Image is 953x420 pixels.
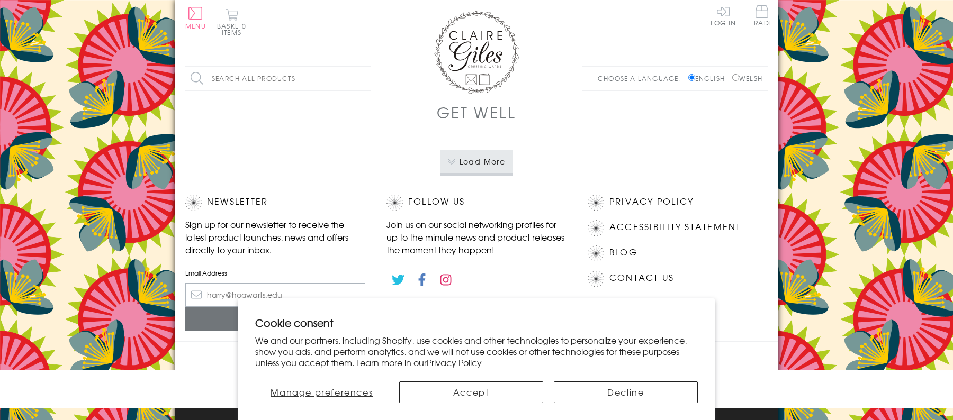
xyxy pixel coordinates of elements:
[222,21,246,37] span: 0 items
[688,74,730,83] label: English
[185,268,365,278] label: Email Address
[609,195,694,209] a: Privacy Policy
[386,195,567,211] h2: Follow Us
[751,5,773,26] span: Trade
[732,74,739,81] input: Welsh
[185,195,365,211] h2: Newsletter
[185,7,206,29] button: Menu
[360,67,371,90] input: Search
[688,74,695,81] input: English
[598,74,686,83] p: Choose a language:
[437,102,516,123] h1: Get Well
[255,335,698,368] p: We and our partners, including Shopify, use cookies and other technologies to personalize your ex...
[554,381,698,403] button: Decline
[440,150,514,173] button: Load More
[399,381,543,403] button: Accept
[185,283,365,307] input: harry@hogwarts.edu
[427,356,482,369] a: Privacy Policy
[609,271,674,285] a: Contact Us
[609,245,637,260] a: Blog
[609,220,741,234] a: Accessibility Statement
[255,381,389,403] button: Manage preferences
[217,8,246,35] button: Basket0 items
[271,386,373,398] span: Manage preferences
[711,5,736,26] a: Log In
[255,315,698,330] h2: Cookie consent
[751,5,773,28] a: Trade
[185,307,365,331] input: Subscribe
[732,74,762,83] label: Welsh
[185,218,365,256] p: Sign up for our newsletter to receive the latest product launches, news and offers directly to yo...
[434,11,519,94] img: Claire Giles Greetings Cards
[185,21,206,31] span: Menu
[386,218,567,256] p: Join us on our social networking profiles for up to the minute news and product releases the mome...
[185,67,371,90] input: Search all products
